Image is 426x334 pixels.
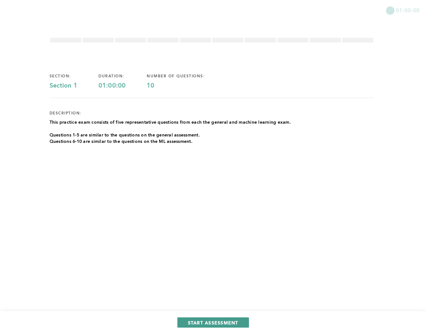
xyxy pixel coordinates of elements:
span: 01:00:00 [396,6,420,14]
p: Questions 1-5 are similar to the questions on the general assessment. [50,132,291,138]
div: 01:00:00 [98,82,147,90]
div: description: [50,111,82,116]
div: duration: [98,74,147,79]
div: number of questions: [147,74,226,79]
span: START ASSESSMENT [188,320,238,326]
div: section: [50,74,99,79]
p: Questions 6-10 are similar to the questions on the ML assessment. [50,138,291,145]
button: START ASSESSMENT [177,317,249,328]
div: 10 [147,82,226,90]
p: This practice exam consists of five representative questions from each the general and machine le... [50,119,291,126]
div: Section 1 [50,82,99,90]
